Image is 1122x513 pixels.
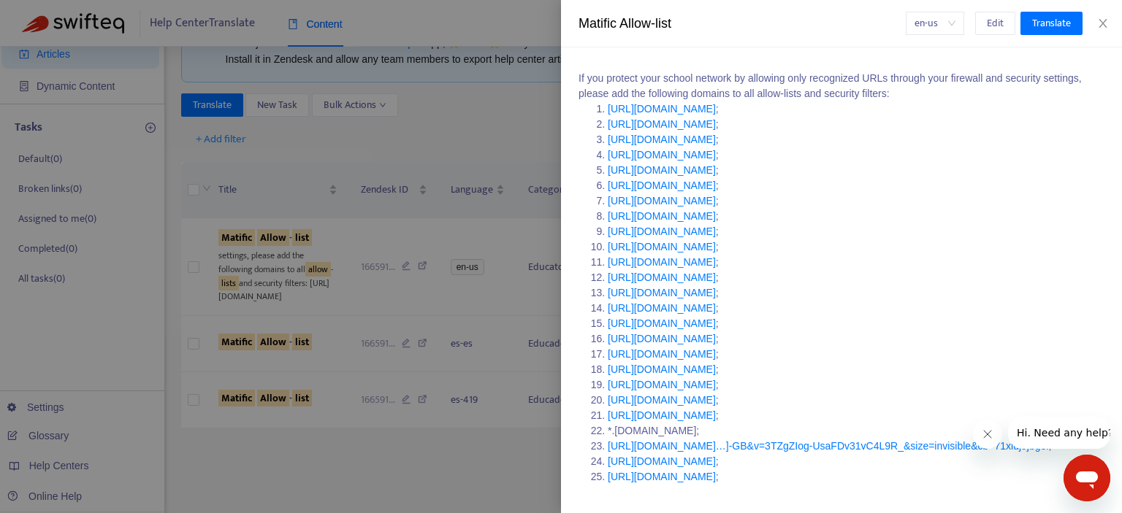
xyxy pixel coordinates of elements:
a: [URL][DOMAIN_NAME] [608,241,716,252]
a: [URL][DOMAIN_NAME] [608,210,716,222]
a: [URL][DOMAIN_NAME] [608,118,716,130]
a: [URL][DOMAIN_NAME] [608,409,716,421]
span: Translate [1032,15,1071,31]
li: ; [608,301,1104,316]
li: ; [608,209,1104,224]
a: [URL][DOMAIN_NAME] [608,180,716,191]
div: Matific Allow-list [579,14,906,34]
a: [URL][DOMAIN_NAME] [608,333,716,344]
a: [URL][DOMAIN_NAME] [608,134,716,145]
a: [URL][DOMAIN_NAME] [608,256,716,268]
li: ; [608,316,1104,331]
a: [URL][DOMAIN_NAME] [608,317,716,329]
button: Close [1093,17,1113,31]
li: ; [608,408,1104,423]
a: [URL][DOMAIN_NAME] [608,103,716,115]
li: ; [608,224,1104,239]
a: [URL][DOMAIN_NAME] [608,471,716,482]
li: *.[DOMAIN_NAME]; [608,423,1104,439]
a: [URL][DOMAIN_NAME] [608,195,716,207]
li: ; [608,270,1104,285]
iframe: Cerrar mensaje [973,420,1002,449]
a: [URL][DOMAIN_NAME] [608,348,716,360]
iframe: Botón para iniciar la ventana de mensajería [1064,455,1110,501]
li: ; [608,193,1104,209]
li: ; [608,178,1104,193]
span: Hi. Need any help? [9,10,105,22]
li: ; [608,132,1104,147]
li: ; [608,362,1104,377]
li: ; [608,147,1104,163]
button: Translate [1020,12,1083,35]
li: ; [608,255,1104,270]
a: [URL][DOMAIN_NAME] [608,363,716,375]
a: [URL][DOMAIN_NAME] [608,271,716,283]
li: ; [608,101,1104,117]
li: ; [608,393,1104,408]
li: ; [608,331,1104,347]
a: [URL][DOMAIN_NAME] [608,455,716,467]
span: close [1097,18,1109,29]
span: Edit [987,15,1004,31]
li: ; [608,347,1104,362]
li: ; [608,377,1104,393]
li: ; [608,454,1104,469]
li: ; [608,117,1104,132]
button: Edit [975,12,1015,35]
li: ; [608,439,1104,454]
div: If you protect your school network by allowing only recognized URLs through your firewall and sec... [579,71,1104,101]
a: [URL][DOMAIN_NAME]…]-GB&v=3TZgZIog-UsaFDv31vC4L9R_&size=invisible&cb=71xiuj9jbgel [608,440,1048,452]
a: [URL][DOMAIN_NAME] [608,394,716,406]
li: ; [608,163,1104,178]
a: [URL][DOMAIN_NAME] [608,287,716,298]
a: [URL][DOMAIN_NAME] [608,149,716,161]
li: ; [608,469,1104,485]
a: [URL][DOMAIN_NAME] [608,379,716,390]
a: [URL][DOMAIN_NAME] [608,225,716,237]
li: ; [608,285,1104,301]
a: [URL][DOMAIN_NAME] [608,302,716,314]
a: [URL][DOMAIN_NAME] [608,164,716,176]
iframe: Mensaje de la compañía [1008,417,1110,449]
li: ; [608,239,1104,255]
span: en-us [915,12,955,34]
